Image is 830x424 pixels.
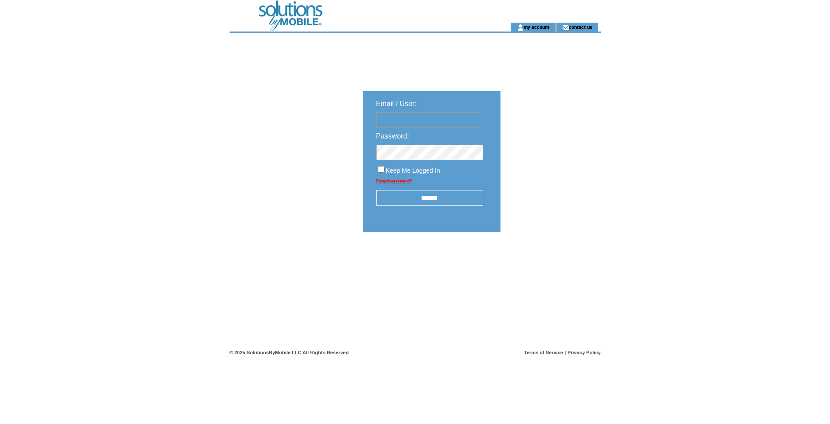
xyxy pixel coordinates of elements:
[376,100,417,107] span: Email / User:
[526,254,571,265] img: transparent.png;jsessionid=7AF9A7BEF3C1586BAACD4D3A651A62E3
[564,350,566,355] span: |
[524,24,549,30] a: my account
[517,24,524,31] img: account_icon.gif;jsessionid=7AF9A7BEF3C1586BAACD4D3A651A62E3
[386,167,440,174] span: Keep Me Logged In
[568,350,601,355] a: Privacy Policy
[569,24,592,30] a: contact us
[524,350,563,355] a: Terms of Service
[376,132,409,140] span: Password:
[562,24,569,31] img: contact_us_icon.gif;jsessionid=7AF9A7BEF3C1586BAACD4D3A651A62E3
[376,178,412,183] a: Forgot password?
[230,350,349,355] span: © 2025 SolutionsByMobile LLC All Rights Reserved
